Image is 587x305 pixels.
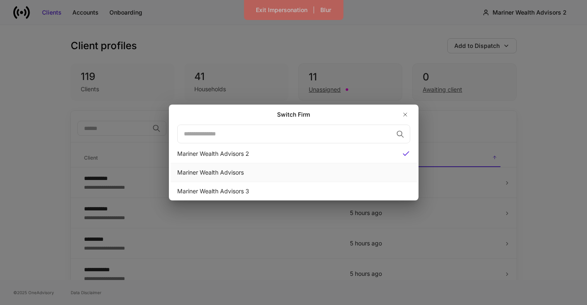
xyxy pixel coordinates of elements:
[177,187,410,195] div: Mariner Wealth Advisors 3
[256,6,307,14] div: Exit Impersonation
[277,110,310,119] h2: Switch Firm
[177,168,410,177] div: Mariner Wealth Advisors
[320,6,331,14] div: Blur
[177,150,395,158] div: Mariner Wealth Advisors 2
